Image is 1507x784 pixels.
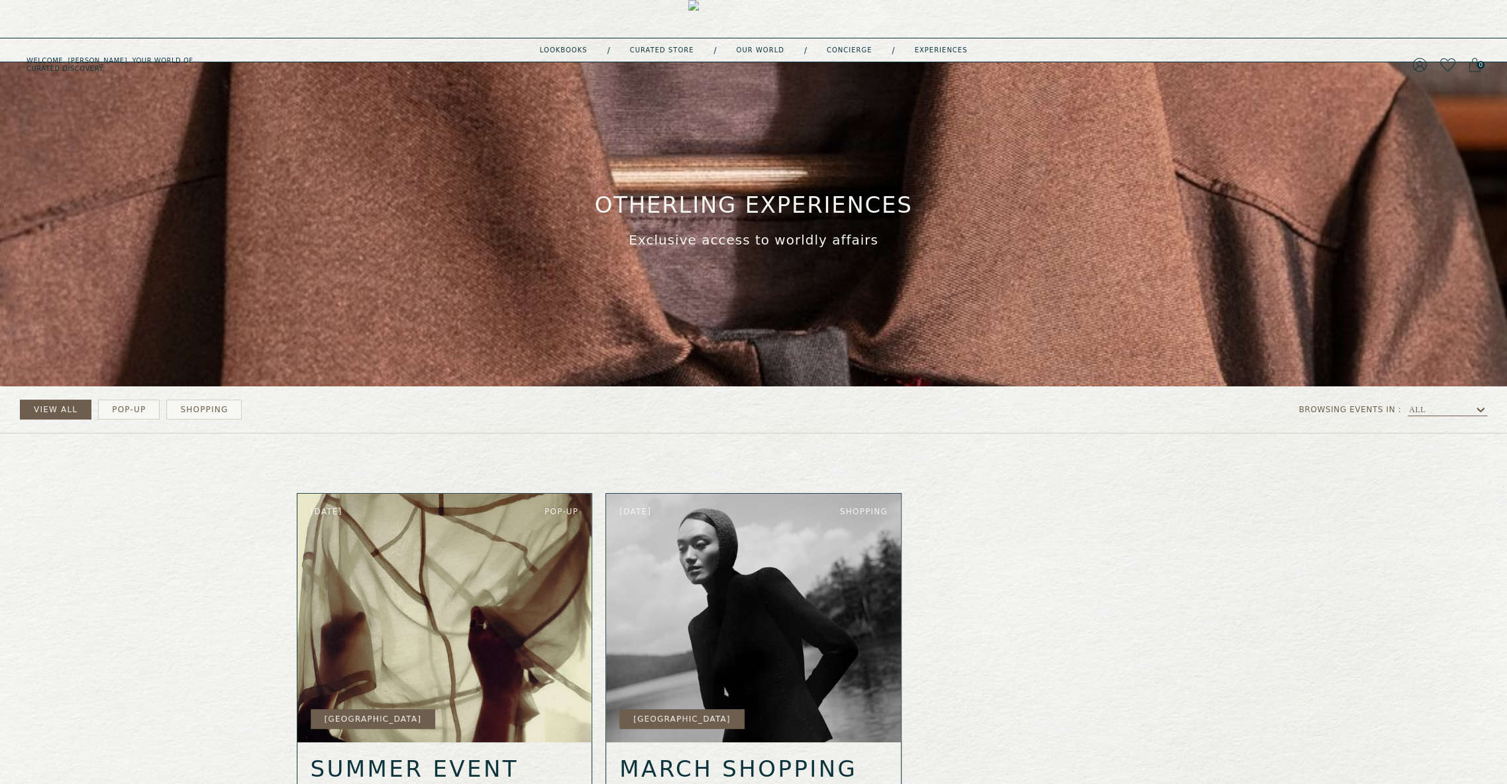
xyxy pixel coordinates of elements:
a: experiences [914,47,967,54]
div: / [804,45,807,56]
a: Curated store [630,47,694,54]
h1: otherling experiences [595,193,913,217]
span: 0 [1477,61,1484,69]
a: 0 [1469,56,1481,74]
a: concierge [827,47,872,54]
button: [GEOGRAPHIC_DATA] [619,709,745,729]
div: All [1409,405,1426,414]
span: [DATE] [619,507,651,516]
button: shopping [166,400,242,420]
span: browsing events in : [1298,405,1401,414]
span: shopping [840,507,888,516]
span: pop-up [545,507,578,516]
button: pop-up [98,400,160,420]
div: / [607,45,610,56]
button: [GEOGRAPHIC_DATA] [311,709,436,729]
img: background [297,494,592,742]
div: / [713,45,716,56]
a: Our world [736,47,784,54]
img: background [606,494,901,742]
button: View All [20,400,91,420]
a: lookbooks [540,47,588,54]
div: / [892,45,894,56]
h5: Welcome, [PERSON_NAME] . Your world of curated discovery. [26,57,462,73]
p: Exclusive access to worldly affairs [629,231,878,249]
span: [DATE] [311,507,342,516]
